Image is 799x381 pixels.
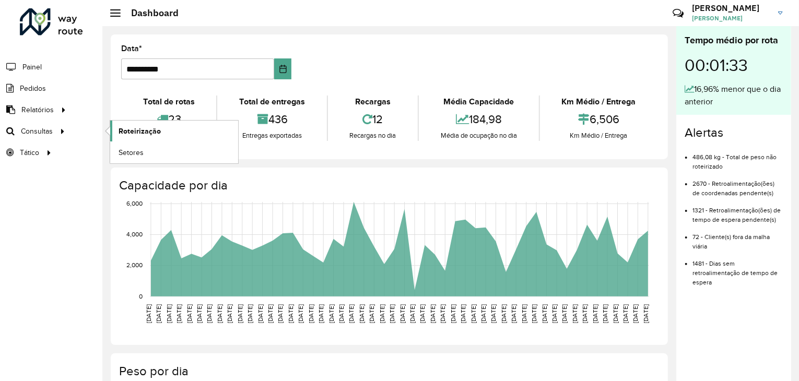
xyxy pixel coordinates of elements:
div: Km Médio / Entrega [543,130,655,141]
text: [DATE] [328,304,335,323]
text: [DATE] [308,304,314,323]
text: [DATE] [246,304,253,323]
span: Setores [119,147,144,158]
div: Entregas exportadas [220,130,324,141]
text: [DATE] [196,304,203,323]
li: 1481 - Dias sem retroalimentação de tempo de espera [692,251,783,287]
span: [PERSON_NAME] [692,14,770,23]
h4: Capacidade por dia [119,178,657,193]
div: 184,98 [421,108,536,130]
div: Média de ocupação no dia [421,130,536,141]
text: [DATE] [429,304,436,323]
text: [DATE] [531,304,537,323]
text: [DATE] [145,304,152,323]
span: Relatórios [21,104,54,115]
text: [DATE] [642,304,649,323]
span: Pedidos [20,83,46,94]
div: Total de entregas [220,96,324,108]
span: Painel [22,62,42,73]
text: [DATE] [267,304,274,323]
label: Data [121,42,142,55]
text: [DATE] [318,304,324,323]
h4: Peso por dia [119,364,657,379]
text: [DATE] [632,304,639,323]
div: 6,506 [543,108,655,130]
text: [DATE] [358,304,365,323]
div: Tempo médio por rota [685,33,783,47]
text: [DATE] [581,304,588,323]
button: Choose Date [274,58,292,79]
span: Roteirização [119,126,161,137]
text: 0 [139,293,143,300]
text: [DATE] [510,304,517,323]
text: [DATE] [541,304,548,323]
text: [DATE] [551,304,558,323]
text: [DATE] [389,304,395,323]
text: [DATE] [470,304,477,323]
text: [DATE] [399,304,406,323]
h2: Dashboard [121,7,179,19]
text: [DATE] [297,304,304,323]
text: [DATE] [490,304,497,323]
text: [DATE] [216,304,223,323]
div: Km Médio / Entrega [543,96,655,108]
text: [DATE] [226,304,233,323]
div: Média Capacidade [421,96,536,108]
text: [DATE] [561,304,568,323]
text: [DATE] [379,304,385,323]
text: 6,000 [126,200,143,207]
text: [DATE] [287,304,294,323]
span: Tático [20,147,39,158]
text: [DATE] [500,304,507,323]
text: [DATE] [368,304,375,323]
text: [DATE] [175,304,182,323]
text: [DATE] [439,304,446,323]
div: 436 [220,108,324,130]
text: [DATE] [622,304,629,323]
li: 2670 - Retroalimentação(ões) de coordenadas pendente(s) [692,171,783,198]
div: 00:01:33 [685,47,783,83]
text: [DATE] [592,304,598,323]
text: [DATE] [166,304,172,323]
a: Contato Rápido [667,2,689,25]
text: [DATE] [521,304,527,323]
div: Recargas [331,96,415,108]
a: Roteirização [110,121,238,141]
text: [DATE] [419,304,426,323]
div: 23 [124,108,214,130]
text: [DATE] [409,304,416,323]
h3: [PERSON_NAME] [692,3,770,13]
li: 486,08 kg - Total de peso não roteirizado [692,145,783,171]
h4: Alertas [685,125,783,140]
span: Consultas [21,126,53,137]
text: [DATE] [206,304,213,323]
text: 4,000 [126,231,143,238]
div: 12 [331,108,415,130]
text: [DATE] [612,304,619,323]
text: [DATE] [450,304,456,323]
li: 72 - Cliente(s) fora da malha viária [692,224,783,251]
text: [DATE] [338,304,345,323]
text: [DATE] [237,304,243,323]
li: 1321 - Retroalimentação(ões) de tempo de espera pendente(s) [692,198,783,224]
text: [DATE] [277,304,284,323]
text: [DATE] [155,304,162,323]
div: Total de rotas [124,96,214,108]
text: [DATE] [602,304,608,323]
text: [DATE] [460,304,466,323]
text: [DATE] [348,304,355,323]
text: 2,000 [126,262,143,269]
text: [DATE] [571,304,578,323]
a: Setores [110,142,238,163]
text: [DATE] [480,304,487,323]
div: Recargas no dia [331,130,415,141]
div: 16,96% menor que o dia anterior [685,83,783,108]
text: [DATE] [257,304,264,323]
text: [DATE] [186,304,193,323]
